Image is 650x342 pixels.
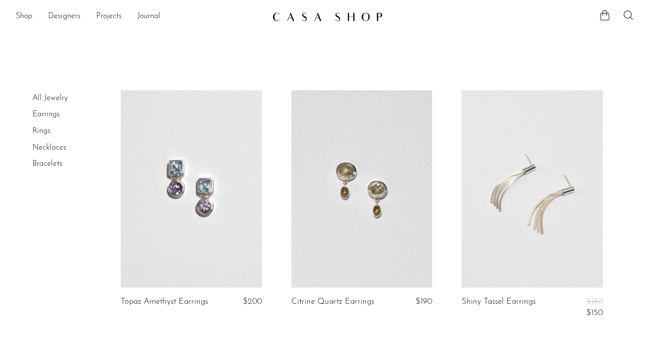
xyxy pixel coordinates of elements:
[586,309,603,317] span: $150
[462,297,536,317] a: Shiny Tassel Earrings
[16,8,264,25] nav: Desktop navigation
[48,10,80,23] a: Designers
[291,297,374,306] a: Citrine Quartz Earrings
[416,297,432,306] span: $190
[32,160,62,168] a: Bracelets
[243,297,262,306] span: $200
[137,10,160,23] a: Journal
[121,297,208,306] a: Topaz Amethyst Earrings
[32,127,51,135] a: Rings
[586,297,603,306] span: $180
[32,94,68,102] a: All Jewelry
[16,8,264,25] ul: NEW HEADER MENU
[32,110,60,118] a: Earrings
[96,10,122,23] a: Projects
[32,144,66,152] a: Necklaces
[16,10,32,23] a: Shop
